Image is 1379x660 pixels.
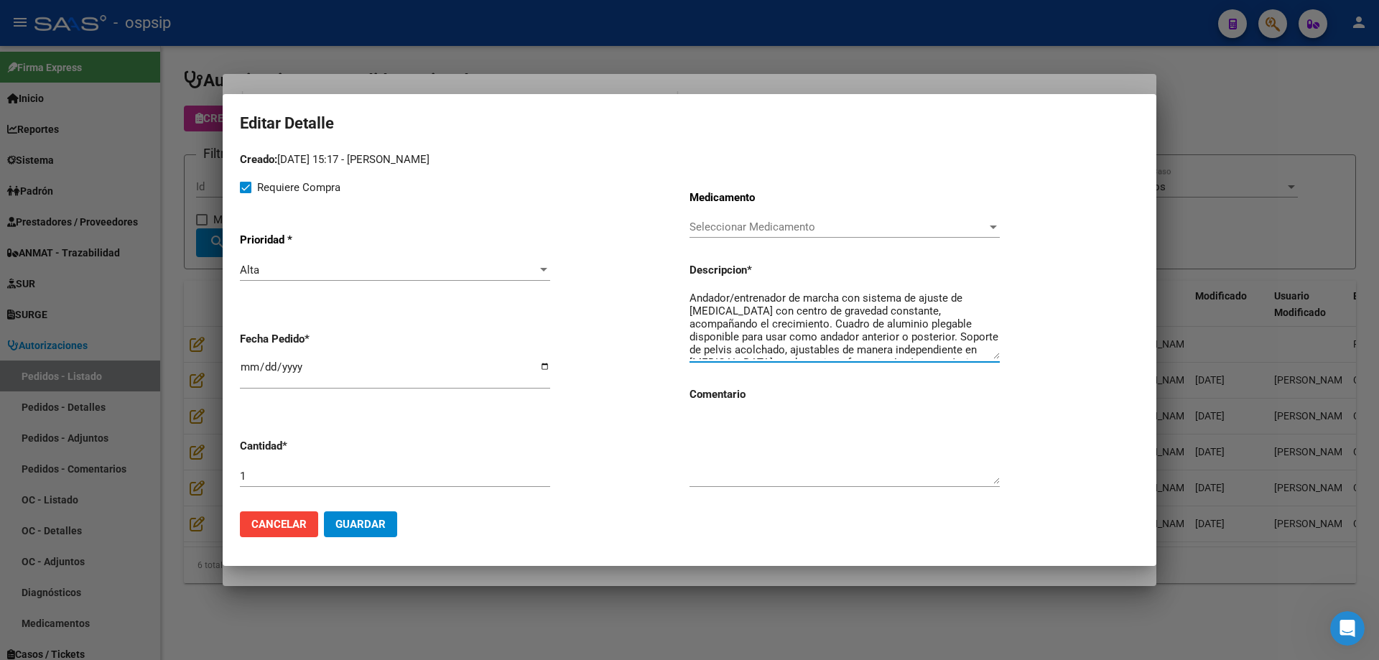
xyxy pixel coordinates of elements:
[240,110,1139,137] h2: Editar Detalle
[240,264,259,276] span: Alta
[689,262,825,279] p: Descripcion
[689,386,825,403] p: Comentario
[335,518,386,531] span: Guardar
[240,153,277,166] strong: Creado:
[689,220,987,233] span: Seleccionar Medicamento
[1330,611,1365,646] iframe: Intercom live chat
[251,518,307,531] span: Cancelar
[257,179,340,196] span: Requiere Compra
[240,152,1139,168] p: [DATE] 15:17 - [PERSON_NAME]
[689,190,825,206] p: Medicamento
[240,438,375,455] p: Cantidad
[240,232,375,248] p: Prioridad *
[324,511,397,537] button: Guardar
[240,511,318,537] button: Cancelar
[240,331,375,348] p: Fecha Pedido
